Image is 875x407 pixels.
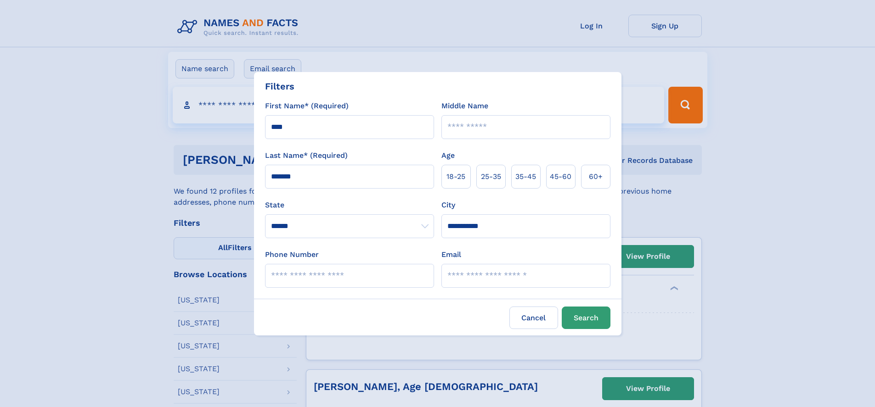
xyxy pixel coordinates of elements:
label: Phone Number [265,249,319,260]
span: 18‑25 [446,171,465,182]
label: First Name* (Required) [265,100,349,112]
label: Last Name* (Required) [265,150,348,161]
label: State [265,200,434,211]
span: 35‑45 [515,171,536,182]
label: Cancel [509,307,558,329]
div: Filters [265,79,294,93]
span: 45‑60 [550,171,571,182]
label: Age [441,150,455,161]
button: Search [562,307,610,329]
span: 25‑35 [481,171,501,182]
label: Email [441,249,461,260]
label: City [441,200,455,211]
label: Middle Name [441,100,488,112]
span: 60+ [589,171,603,182]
